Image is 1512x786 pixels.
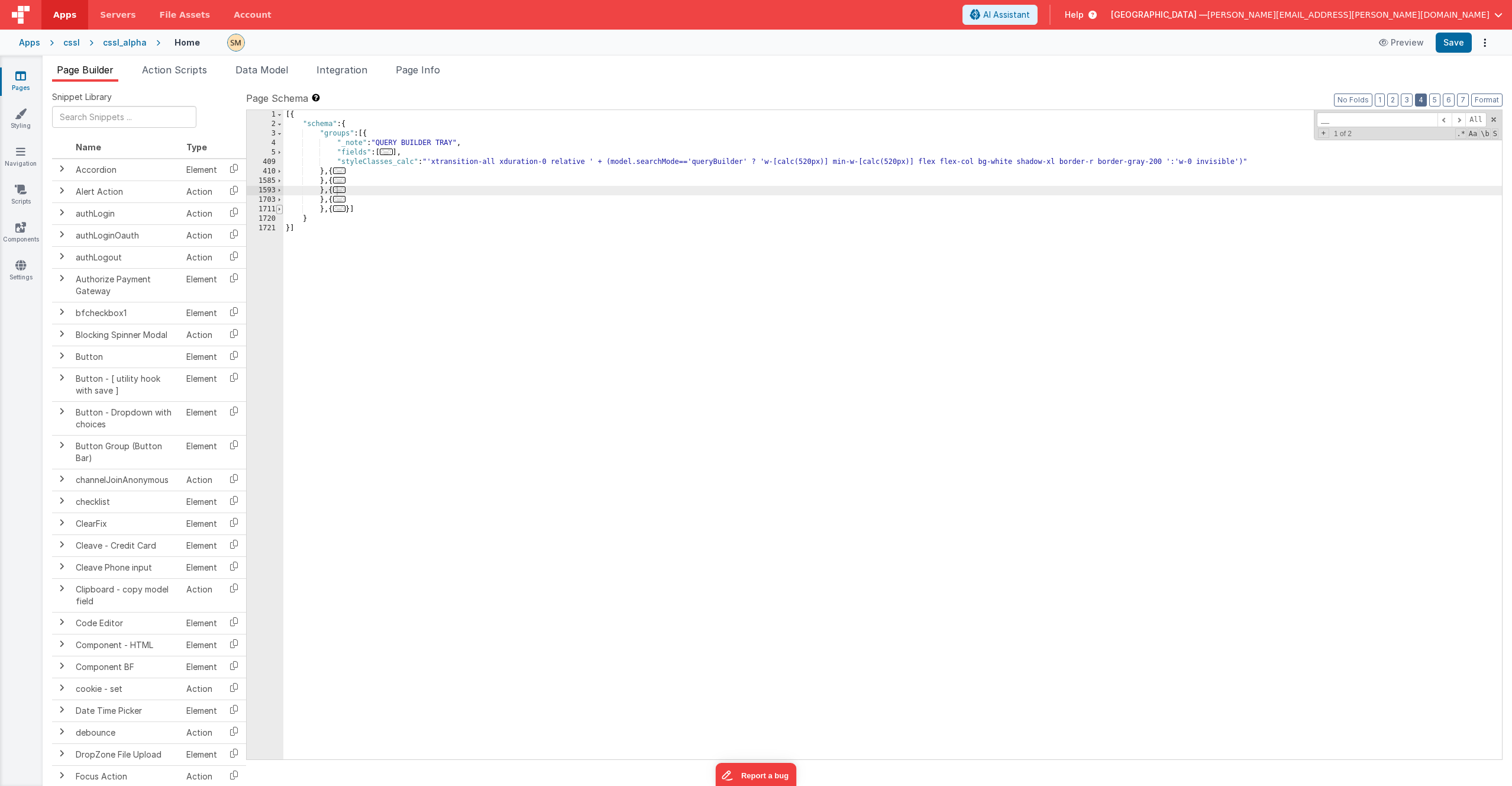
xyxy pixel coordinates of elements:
td: Action [182,224,222,246]
td: Alert Action [71,181,182,202]
td: Blocking Spinner Modal [71,324,182,346]
td: Element [182,435,222,469]
td: Action [182,678,222,700]
td: Button - [ utility hook with save ] [71,368,182,401]
td: Component BF [71,656,182,678]
div: 2 [247,120,283,129]
button: AI Assistant [962,5,1038,25]
div: cssl [63,37,80,49]
span: Page Schema [246,91,308,105]
button: 7 [1457,94,1469,107]
td: Date Time Picker [71,700,182,721]
td: authLogout [71,246,182,268]
div: 1585 [247,176,283,186]
td: authLogin [71,202,182,224]
button: [GEOGRAPHIC_DATA] — [PERSON_NAME][EMAIL_ADDRESS][PERSON_NAME][DOMAIN_NAME] [1111,9,1503,21]
td: Action [182,578,222,612]
input: Search for [1317,112,1437,127]
td: checklist [71,491,182,513]
span: CaseSensitive Search [1468,128,1478,139]
h4: Home [175,38,200,47]
span: ... [333,205,346,212]
td: Action [182,202,222,224]
td: Element [182,368,222,401]
td: Authorize Payment Gateway [71,268,182,302]
td: Element [182,268,222,302]
div: 1 [247,110,283,120]
button: Save [1436,33,1472,53]
span: Page Info [396,64,440,76]
td: Button Group (Button Bar) [71,435,182,469]
img: e9616e60dfe10b317d64a5e98ec8e357 [228,34,244,51]
td: Element [182,656,222,678]
td: Action [182,721,222,743]
span: Snippet Library [52,91,112,103]
span: Integration [316,64,367,76]
button: 5 [1429,94,1440,107]
td: cookie - set [71,678,182,700]
td: Element [182,743,222,765]
td: Cleave - Credit Card [71,534,182,556]
span: Name [76,142,101,152]
div: 1593 [247,186,283,195]
div: cssl_alpha [103,37,147,49]
div: 5 [247,148,283,157]
span: Search In Selection [1492,128,1498,139]
span: Servers [100,9,135,21]
span: Data Model [235,64,288,76]
span: Help [1065,9,1084,21]
button: 1 [1375,94,1385,107]
span: File Assets [160,9,211,21]
td: Accordion [71,159,182,181]
td: Element [182,534,222,556]
td: Element [182,491,222,513]
td: Clipboard - copy model field [71,578,182,612]
div: 1703 [247,195,283,205]
div: 409 [247,157,283,167]
td: DropZone File Upload [71,743,182,765]
span: Whole Word Search [1479,128,1490,139]
button: No Folds [1334,94,1372,107]
button: 4 [1415,94,1427,107]
td: Component - HTML [71,634,182,656]
td: Button [71,346,182,368]
td: Action [182,181,222,202]
button: 3 [1401,94,1413,107]
td: Element [182,159,222,181]
td: Action [182,324,222,346]
span: Apps [53,9,76,21]
td: Cleave Phone input [71,556,182,578]
span: ... [333,196,346,202]
button: 6 [1443,94,1455,107]
td: Element [182,346,222,368]
td: debounce [71,721,182,743]
div: 1711 [247,205,283,214]
td: Button - Dropdown with choices [71,401,182,435]
span: Type [186,142,207,152]
span: Alt-Enter [1465,112,1487,127]
span: ... [333,186,346,193]
td: Element [182,556,222,578]
td: Action [182,469,222,491]
div: 410 [247,167,283,176]
td: channelJoinAnonymous [71,469,182,491]
td: Element [182,302,222,324]
button: Preview [1372,33,1431,52]
span: RegExp Search [1455,128,1466,139]
span: ... [380,149,393,155]
td: Element [182,634,222,656]
td: ClearFix [71,513,182,534]
input: Search Snippets ... [52,106,196,128]
button: 2 [1387,94,1398,107]
td: Code Editor [71,612,182,634]
button: Options [1477,34,1493,51]
td: bfcheckbox1 [71,302,182,324]
span: Action Scripts [142,64,207,76]
span: ... [333,167,346,174]
span: [GEOGRAPHIC_DATA] — [1111,9,1207,21]
td: Action [182,246,222,268]
span: Toggel Replace mode [1318,128,1329,138]
td: Element [182,401,222,435]
td: Element [182,612,222,634]
td: authLoginOauth [71,224,182,246]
